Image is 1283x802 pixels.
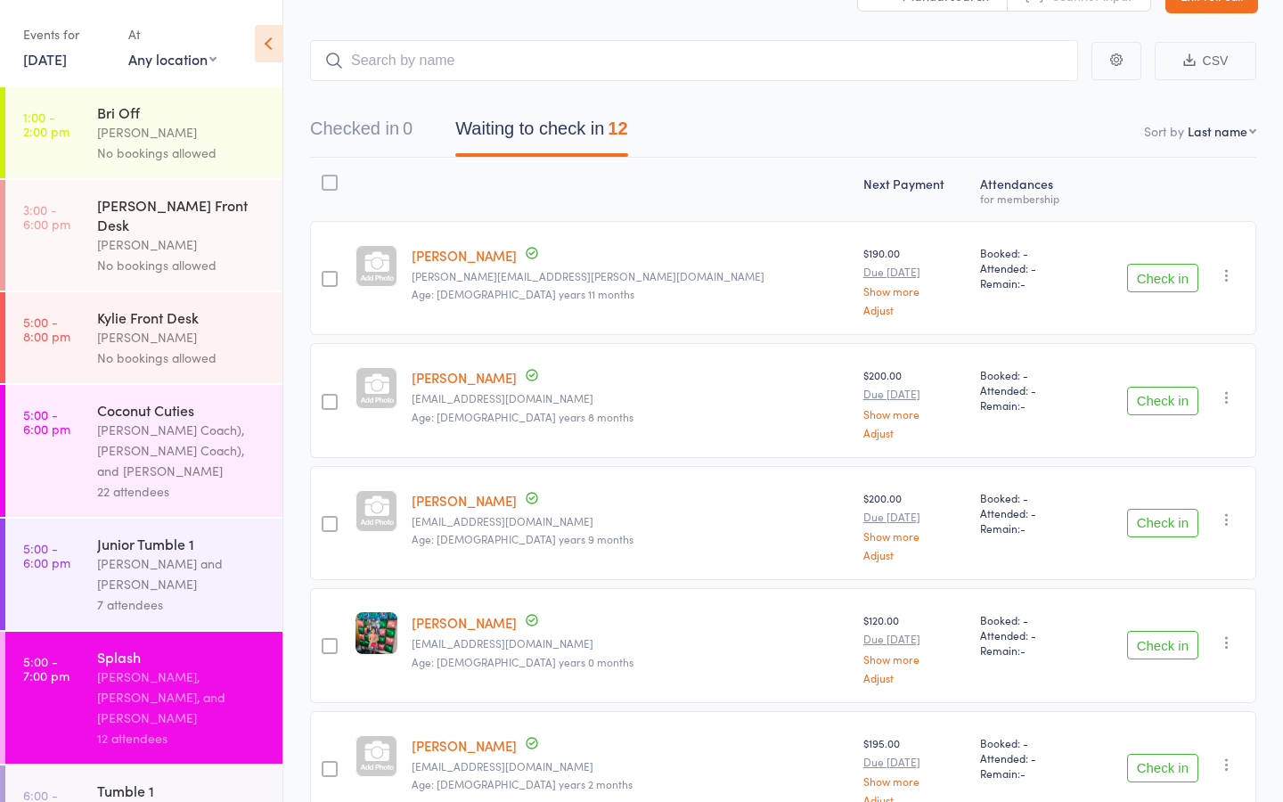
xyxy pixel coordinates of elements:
a: [PERSON_NAME] [412,368,517,387]
a: Show more [863,285,967,297]
span: Age: [DEMOGRAPHIC_DATA] years 2 months [412,776,633,791]
small: aschwander22@gmail.com [412,637,849,650]
div: No bookings allowed [97,143,267,163]
div: Last name [1188,122,1247,140]
div: [PERSON_NAME] [97,234,267,255]
button: Check in [1127,509,1198,537]
a: [DATE] [23,49,67,69]
div: Next Payment [856,166,974,213]
div: Events for [23,20,110,49]
time: 5:00 - 6:00 pm [23,407,70,436]
small: Due [DATE] [863,511,967,523]
span: Age: [DEMOGRAPHIC_DATA] years 11 months [412,286,634,301]
div: 12 [608,119,627,138]
a: 5:00 -6:00 pmJunior Tumble 1[PERSON_NAME] and [PERSON_NAME]7 attendees [5,519,282,630]
span: Remain: [980,642,1081,658]
div: for membership [980,192,1081,204]
small: Due [DATE] [863,756,967,768]
span: Remain: [980,520,1081,536]
small: kristinleann26@yahoo.com [412,760,849,773]
div: [PERSON_NAME] Coach), [PERSON_NAME] Coach), and [PERSON_NAME] [97,420,267,481]
span: - [1020,520,1026,536]
span: Remain: [980,397,1081,413]
div: [PERSON_NAME] Front Desk [97,195,267,234]
time: 1:00 - 2:00 pm [23,110,69,138]
small: kburns0722@gmail.com [412,392,849,405]
a: Show more [863,530,967,542]
span: Attended: - [980,750,1081,765]
span: Age: [DEMOGRAPHIC_DATA] years 0 months [412,654,633,669]
div: Any location [128,49,217,69]
a: Show more [863,408,967,420]
div: No bookings allowed [97,255,267,275]
a: Show more [863,775,967,787]
a: Adjust [863,427,967,438]
a: 3:00 -6:00 pm[PERSON_NAME] Front Desk[PERSON_NAME]No bookings allowed [5,180,282,291]
a: [PERSON_NAME] [412,491,517,510]
small: Due [DATE] [863,633,967,645]
span: Booked: - [980,367,1081,382]
button: Waiting to check in12 [455,110,627,157]
span: Attended: - [980,505,1081,520]
span: - [1020,397,1026,413]
span: Age: [DEMOGRAPHIC_DATA] years 9 months [412,531,633,546]
span: Age: [DEMOGRAPHIC_DATA] years 8 months [412,409,633,424]
a: [PERSON_NAME] [412,246,517,265]
a: 1:00 -2:00 pmBri Off[PERSON_NAME]No bookings allowed [5,87,282,178]
div: Coconut Cuties [97,400,267,420]
div: Bri Off [97,102,267,122]
time: 5:00 - 7:00 pm [23,654,69,683]
div: Junior Tumble 1 [97,534,267,553]
span: Remain: [980,765,1081,781]
span: Remain: [980,275,1081,291]
span: Attended: - [980,382,1081,397]
a: 5:00 -6:00 pmCoconut Cuties[PERSON_NAME] Coach), [PERSON_NAME] Coach), and [PERSON_NAME]22 attendees [5,385,282,517]
a: Adjust [863,304,967,315]
div: [PERSON_NAME] [97,122,267,143]
input: Search by name [310,40,1078,81]
small: beltran.aimee@gmail.com [412,270,849,282]
a: Show more [863,653,967,665]
button: Checked in0 [310,110,413,157]
div: 12 attendees [97,728,267,749]
div: $120.00 [863,612,967,683]
time: 3:00 - 6:00 pm [23,202,70,231]
a: [PERSON_NAME] [412,736,517,755]
button: CSV [1155,42,1256,80]
div: 0 [403,119,413,138]
span: Booked: - [980,490,1081,505]
div: [PERSON_NAME], [PERSON_NAME], and [PERSON_NAME] [97,667,267,728]
small: Due [DATE] [863,388,967,400]
button: Check in [1127,754,1198,782]
div: [PERSON_NAME] [97,327,267,348]
div: $190.00 [863,245,967,315]
span: Booked: - [980,735,1081,750]
span: Attended: - [980,627,1081,642]
div: At [128,20,217,49]
a: Adjust [863,549,967,561]
div: $200.00 [863,367,967,438]
img: image1752629319.png [355,612,397,654]
a: [PERSON_NAME] [412,613,517,632]
div: No bookings allowed [97,348,267,368]
small: jchris1686@yahoo.com [412,515,849,528]
span: - [1020,765,1026,781]
small: Due [DATE] [863,266,967,278]
div: $200.00 [863,490,967,561]
a: Adjust [863,672,967,683]
time: 5:00 - 6:00 pm [23,541,70,569]
span: - [1020,275,1026,291]
button: Check in [1127,387,1198,415]
div: Kylie Front Desk [97,307,267,327]
span: Attended: - [980,260,1081,275]
label: Sort by [1144,122,1184,140]
span: Booked: - [980,612,1081,627]
div: Tumble 1 [97,781,267,800]
div: [PERSON_NAME] and [PERSON_NAME] [97,553,267,594]
div: 22 attendees [97,481,267,502]
span: Booked: - [980,245,1081,260]
button: Check in [1127,631,1198,659]
button: Check in [1127,264,1198,292]
div: Splash [97,647,267,667]
div: 7 attendees [97,594,267,615]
